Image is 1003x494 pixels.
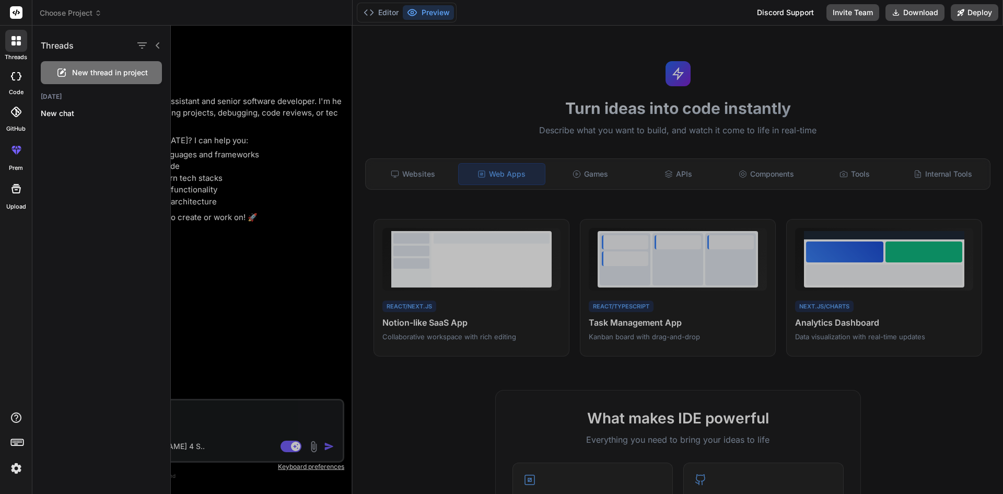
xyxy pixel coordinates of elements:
[885,4,944,21] button: Download
[72,67,148,78] span: New thread in project
[40,8,102,18] span: Choose Project
[9,164,23,173] label: prem
[32,93,170,101] h2: [DATE]
[5,53,27,62] label: threads
[359,5,403,20] button: Editor
[41,108,170,119] p: New chat
[7,459,25,477] img: settings
[41,39,74,52] h1: Threads
[403,5,454,20] button: Preview
[9,88,24,97] label: code
[751,4,820,21] div: Discord Support
[951,4,998,21] button: Deploy
[6,124,26,133] label: GitHub
[826,4,879,21] button: Invite Team
[6,202,26,211] label: Upload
